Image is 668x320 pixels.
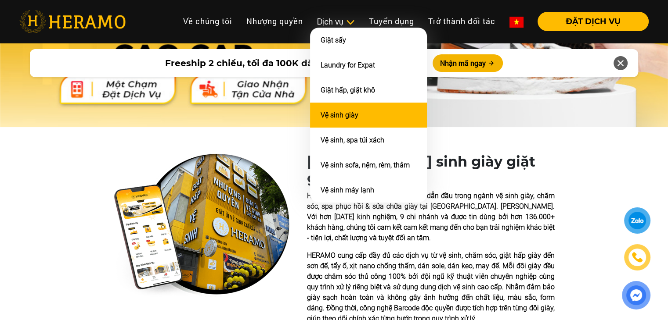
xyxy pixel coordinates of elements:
[421,12,502,31] a: Trở thành đối tác
[19,10,126,33] img: heramo-logo.png
[631,251,643,263] img: phone-icon
[509,17,524,28] img: vn-flag.png
[362,12,421,31] a: Tuyển dụng
[176,12,239,31] a: Về chúng tôi
[531,18,649,25] a: ĐẶT DỊCH VỤ
[114,153,289,297] img: heramo-quality-banner
[321,86,375,94] a: Giặt hấp, giặt khô
[307,153,555,187] h1: [PERSON_NAME] sinh giày giặt giày cao cấp 4.0
[321,36,346,44] a: Giặt sấy
[321,136,384,144] a: Vệ sinh, spa túi xách
[317,16,355,28] div: Dịch vụ
[321,186,374,194] a: Vệ sinh máy lạnh
[346,18,355,27] img: subToggleIcon
[321,61,375,69] a: Laundry for Expat
[433,54,503,72] button: Nhận mã ngay
[321,161,410,169] a: Vệ sinh sofa, nệm, rèm, thảm
[239,12,310,31] a: Nhượng quyền
[321,111,358,119] a: Vệ sinh giày
[307,191,555,243] p: HERAMO - Thương hiệu tiên phong & dẫn đầu trong ngành vệ sinh giày, chăm sóc, spa phục hồi & sửa ...
[538,12,649,31] button: ĐẶT DỊCH VỤ
[625,245,650,270] a: phone-icon
[165,57,422,70] span: Freeship 2 chiều, tối đa 100K dành cho khách hàng mới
